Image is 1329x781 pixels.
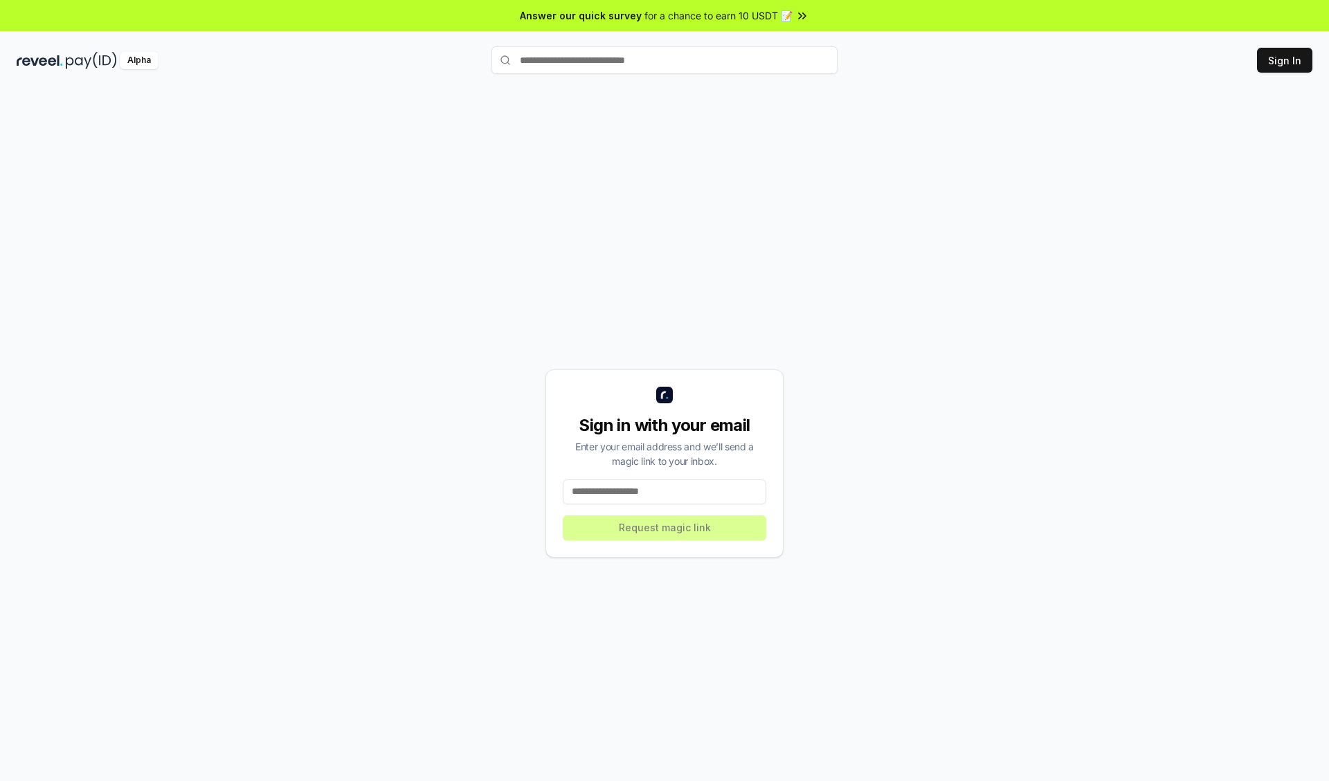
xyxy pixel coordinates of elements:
img: logo_small [656,387,673,403]
div: Alpha [120,52,159,69]
span: for a chance to earn 10 USDT 📝 [644,8,793,23]
img: reveel_dark [17,52,63,69]
img: pay_id [66,52,117,69]
div: Enter your email address and we’ll send a magic link to your inbox. [563,439,766,468]
button: Sign In [1257,48,1312,73]
span: Answer our quick survey [520,8,642,23]
div: Sign in with your email [563,414,766,437]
